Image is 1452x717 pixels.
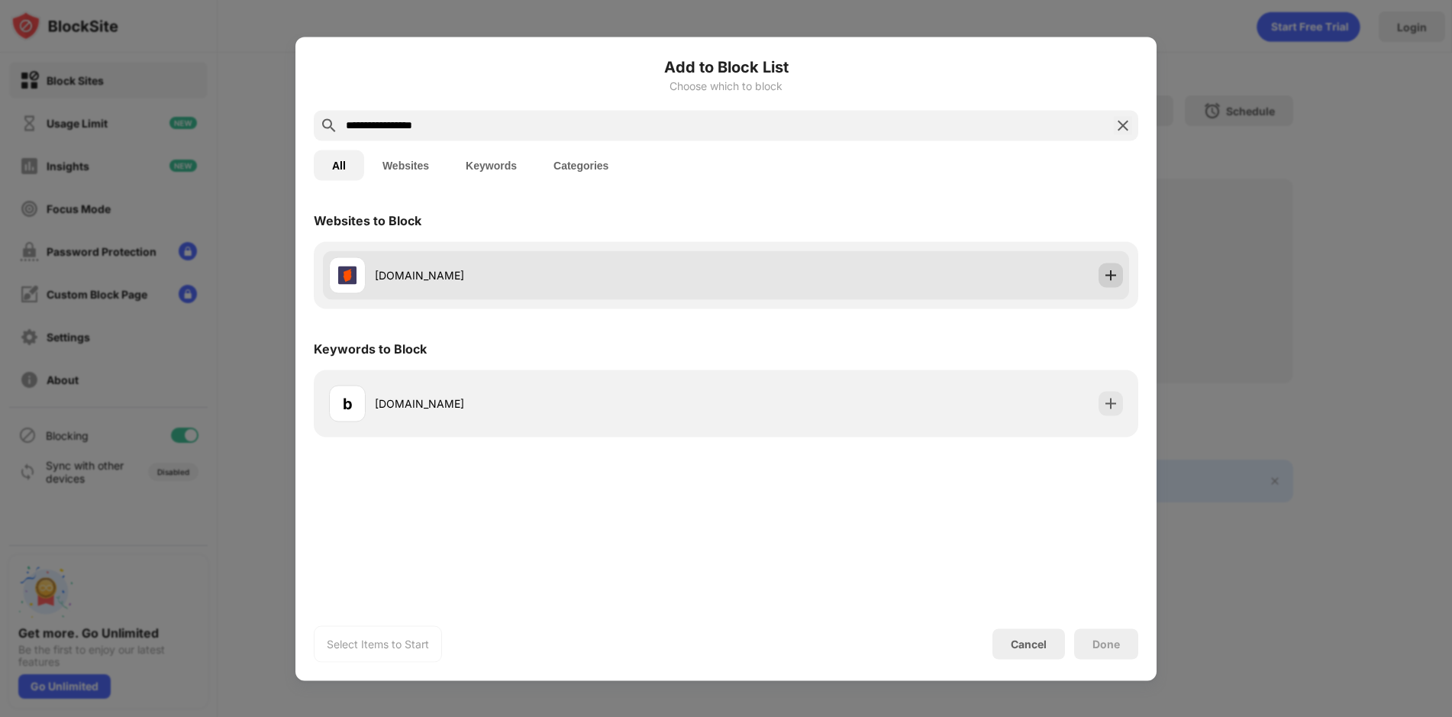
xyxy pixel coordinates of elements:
button: Categories [535,150,627,180]
button: Keywords [447,150,535,180]
div: [DOMAIN_NAME] [375,267,726,283]
h6: Add to Block List [314,55,1138,78]
img: search.svg [320,116,338,134]
button: All [314,150,364,180]
div: b [343,392,353,415]
div: Keywords to Block [314,341,427,356]
div: Select Items to Start [327,636,429,651]
div: [DOMAIN_NAME] [375,396,726,412]
img: search-close [1114,116,1132,134]
div: Cancel [1011,638,1047,651]
button: Websites [364,150,447,180]
div: Done [1092,638,1120,650]
img: favicons [338,266,357,284]
div: Choose which to block [314,79,1138,92]
div: Websites to Block [314,212,421,228]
